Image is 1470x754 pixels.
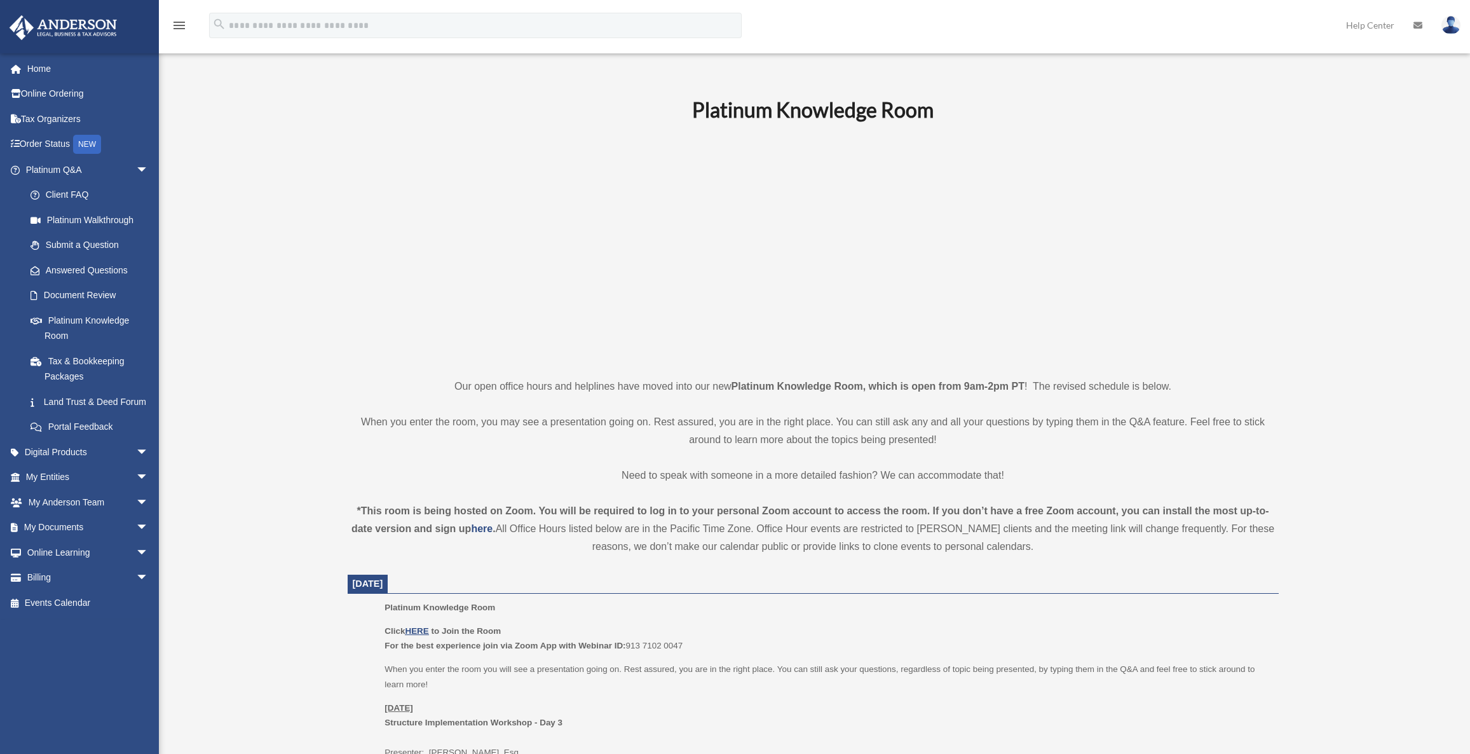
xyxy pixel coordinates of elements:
p: When you enter the room you will see a presentation going on. Rest assured, you are in the right ... [385,662,1269,692]
a: Online Learningarrow_drop_down [9,540,168,565]
div: NEW [73,135,101,154]
a: Order StatusNEW [9,132,168,158]
span: arrow_drop_down [136,439,161,465]
a: Tax Organizers [9,106,168,132]
a: Platinum Walkthrough [18,207,168,233]
a: Online Ordering [9,81,168,107]
a: Events Calendar [9,590,168,615]
p: Need to speak with someone in a more detailed fashion? We can accommodate that! [348,467,1279,484]
a: My Entitiesarrow_drop_down [9,465,168,490]
div: All Office Hours listed below are in the Pacific Time Zone. Office Hour events are restricted to ... [348,502,1279,556]
i: search [212,17,226,31]
p: When you enter the room, you may see a presentation going on. Rest assured, you are in the right ... [348,413,1279,449]
a: My Documentsarrow_drop_down [9,515,168,540]
span: arrow_drop_down [136,157,161,183]
a: Platinum Knowledge Room [18,308,161,348]
a: Platinum Q&Aarrow_drop_down [9,157,168,182]
img: User Pic [1441,16,1460,34]
a: Answered Questions [18,257,168,283]
p: 913 7102 0047 [385,624,1269,654]
a: Land Trust & Deed Forum [18,389,168,415]
a: Submit a Question [18,233,168,258]
u: [DATE] [385,703,413,713]
img: Anderson Advisors Platinum Portal [6,15,121,40]
span: arrow_drop_down [136,490,161,516]
strong: Platinum Knowledge Room, which is open from 9am-2pm PT [732,381,1024,392]
span: arrow_drop_down [136,565,161,591]
a: Billingarrow_drop_down [9,565,168,591]
span: arrow_drop_down [136,465,161,491]
a: HERE [405,626,428,636]
b: to Join the Room [432,626,501,636]
a: My Anderson Teamarrow_drop_down [9,490,168,515]
p: Our open office hours and helplines have moved into our new ! The revised schedule is below. [348,378,1279,395]
span: arrow_drop_down [136,540,161,566]
a: Client FAQ [18,182,168,208]
a: Digital Productsarrow_drop_down [9,439,168,465]
span: Platinum Knowledge Room [385,603,495,612]
a: Home [9,56,168,81]
a: here [471,523,493,534]
span: [DATE] [353,579,383,589]
strong: *This room is being hosted on Zoom. You will be required to log in to your personal Zoom account ... [351,505,1269,534]
strong: . [493,523,495,534]
a: Document Review [18,283,168,308]
a: menu [172,22,187,33]
b: For the best experience join via Zoom App with Webinar ID: [385,641,625,650]
a: Portal Feedback [18,415,168,440]
b: Click [385,626,431,636]
b: Platinum Knowledge Room [692,97,934,122]
i: menu [172,18,187,33]
span: arrow_drop_down [136,515,161,541]
b: Structure Implementation Workshop - Day 3 [385,718,562,727]
iframe: 231110_Toby_KnowledgeRoom [622,139,1004,354]
a: Tax & Bookkeeping Packages [18,348,168,389]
